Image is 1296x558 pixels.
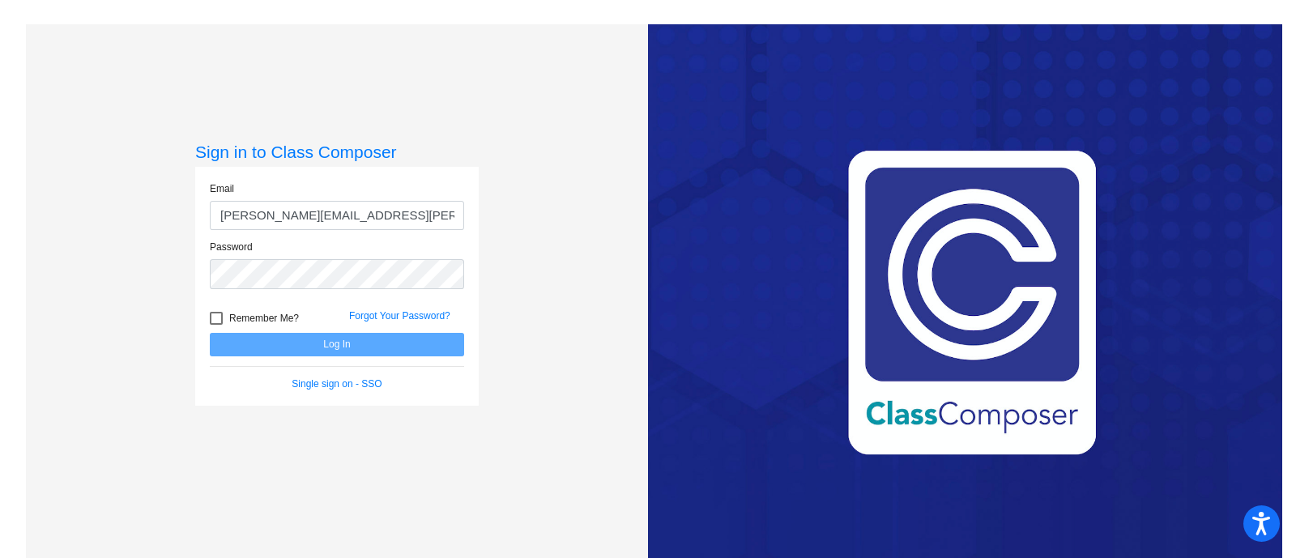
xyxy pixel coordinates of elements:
[349,310,450,322] a: Forgot Your Password?
[195,142,479,162] h3: Sign in to Class Composer
[229,309,299,328] span: Remember Me?
[210,333,464,356] button: Log In
[210,240,253,254] label: Password
[292,378,382,390] a: Single sign on - SSO
[210,181,234,196] label: Email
